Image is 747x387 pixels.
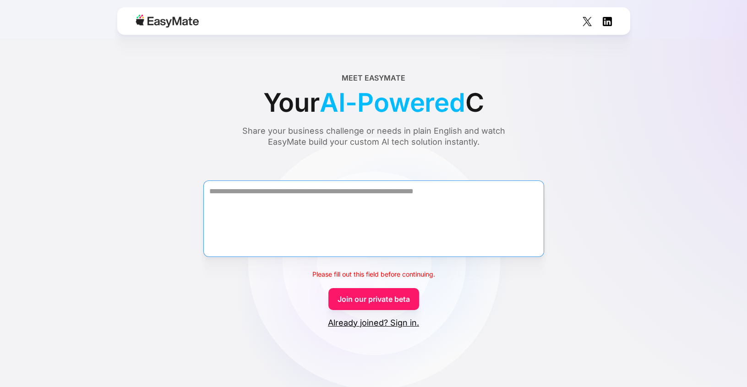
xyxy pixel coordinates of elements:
div: Please fill out this field before continuing. [312,269,435,280]
img: Easymate logo [136,15,199,27]
div: Meet EasyMate [342,72,405,83]
div: Your [263,83,484,122]
span: AI-Powered [320,83,465,122]
span: C [465,83,484,122]
img: Social Icon [583,17,592,26]
a: Join our private beta [328,288,419,310]
img: Social Icon [603,17,612,26]
div: Share your business challenge or needs in plain English and watch EasyMate build your custom AI t... [225,125,523,147]
form: Form [44,164,703,328]
a: Already joined? Sign in. [328,317,419,328]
